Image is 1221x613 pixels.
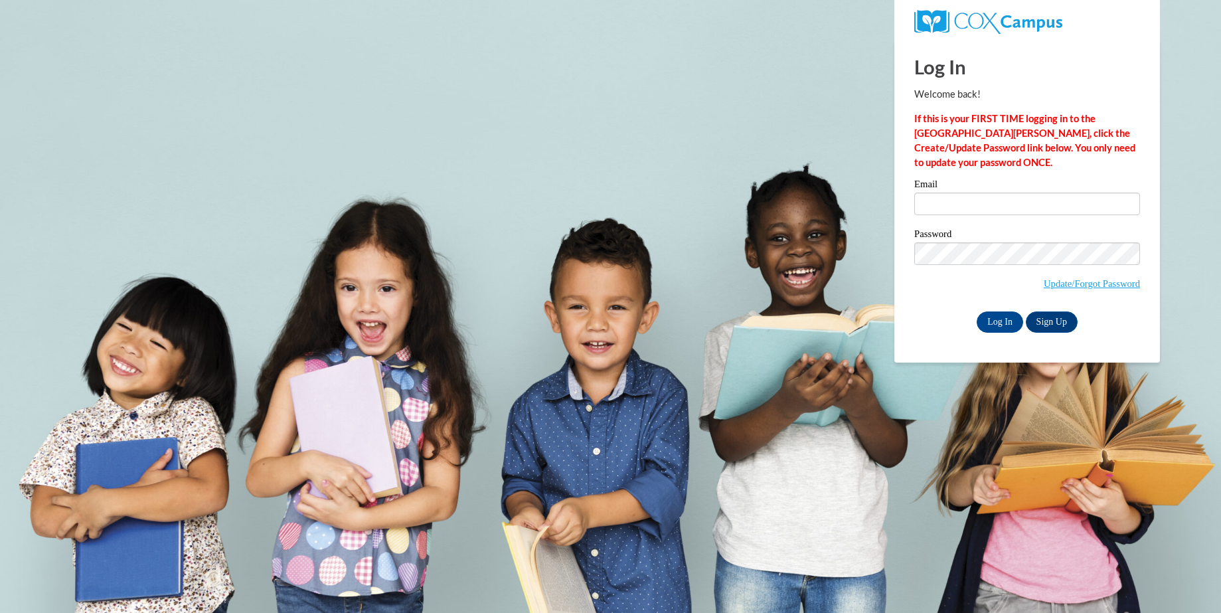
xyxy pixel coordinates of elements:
a: Update/Forgot Password [1044,278,1140,289]
strong: If this is your FIRST TIME logging in to the [GEOGRAPHIC_DATA][PERSON_NAME], click the Create/Upd... [914,113,1135,168]
label: Email [914,179,1140,193]
label: Password [914,229,1140,242]
input: Log In [977,311,1023,333]
p: Welcome back! [914,87,1140,102]
img: COX Campus [914,10,1062,34]
a: Sign Up [1026,311,1078,333]
h1: Log In [914,53,1140,80]
a: COX Campus [914,15,1062,27]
